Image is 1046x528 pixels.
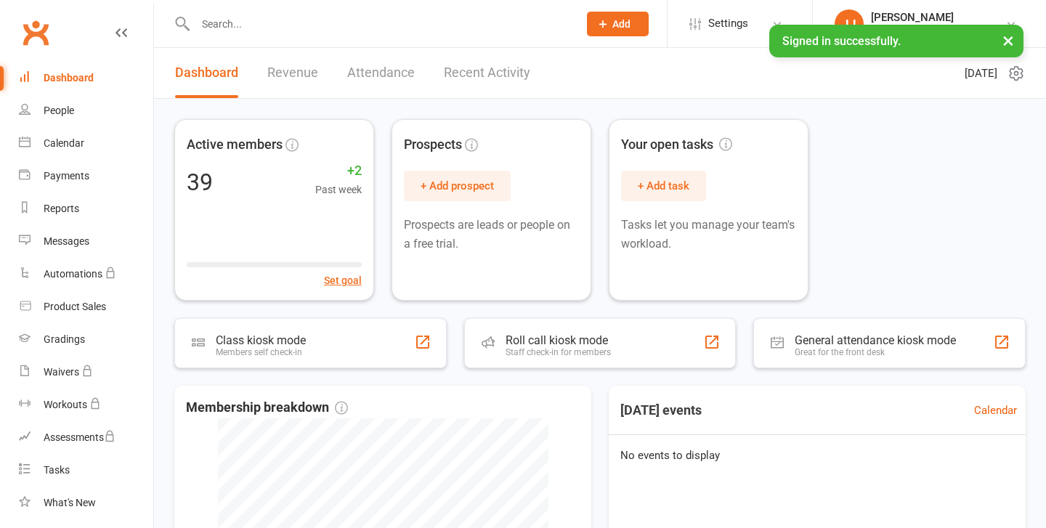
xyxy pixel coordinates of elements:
div: Waivers [44,366,79,378]
button: × [995,25,1021,56]
span: Add [612,18,631,30]
a: Calendar [19,127,153,160]
div: JJ [835,9,864,38]
span: Signed in successfully. [782,34,901,48]
a: Attendance [347,48,415,98]
div: [PERSON_NAME] Boxing Gym [871,24,1005,37]
div: Calendar [44,137,84,149]
div: Messages [44,235,89,247]
span: Past week [315,182,362,198]
a: Recent Activity [444,48,530,98]
div: People [44,105,74,116]
span: Prospects [404,134,462,155]
div: 39 [187,171,213,194]
a: Revenue [267,48,318,98]
a: Dashboard [175,48,238,98]
div: Staff check-in for members [506,347,611,357]
a: Tasks [19,454,153,487]
div: Workouts [44,399,87,410]
div: Gradings [44,333,85,345]
a: Calendar [974,402,1017,419]
a: Workouts [19,389,153,421]
p: Tasks let you manage your team's workload. [621,216,796,253]
span: +2 [315,161,362,182]
a: Automations [19,258,153,291]
div: Payments [44,170,89,182]
a: Reports [19,192,153,225]
a: Assessments [19,421,153,454]
div: Members self check-in [216,347,306,357]
a: People [19,94,153,127]
a: Product Sales [19,291,153,323]
a: Gradings [19,323,153,356]
span: Settings [708,7,748,40]
button: + Add prospect [404,171,511,201]
a: Dashboard [19,62,153,94]
span: Active members [187,134,283,155]
div: Great for the front desk [795,347,956,357]
button: + Add task [621,171,706,201]
span: Membership breakdown [186,397,348,418]
div: [PERSON_NAME] [871,11,1005,24]
div: Product Sales [44,301,106,312]
div: What's New [44,497,96,508]
a: Payments [19,160,153,192]
div: Automations [44,268,102,280]
button: Set goal [324,272,362,288]
a: Waivers [19,356,153,389]
button: Add [587,12,649,36]
span: Your open tasks [621,134,732,155]
div: Assessments [44,431,115,443]
div: No events to display [603,435,1031,476]
div: Reports [44,203,79,214]
input: Search... [191,14,568,34]
a: Clubworx [17,15,54,51]
a: What's New [19,487,153,519]
div: General attendance kiosk mode [795,333,956,347]
a: Messages [19,225,153,258]
p: Prospects are leads or people on a free trial. [404,216,579,253]
div: Roll call kiosk mode [506,333,611,347]
div: Class kiosk mode [216,333,306,347]
h3: [DATE] events [609,397,713,423]
div: Tasks [44,464,70,476]
span: [DATE] [965,65,997,82]
div: Dashboard [44,72,94,84]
